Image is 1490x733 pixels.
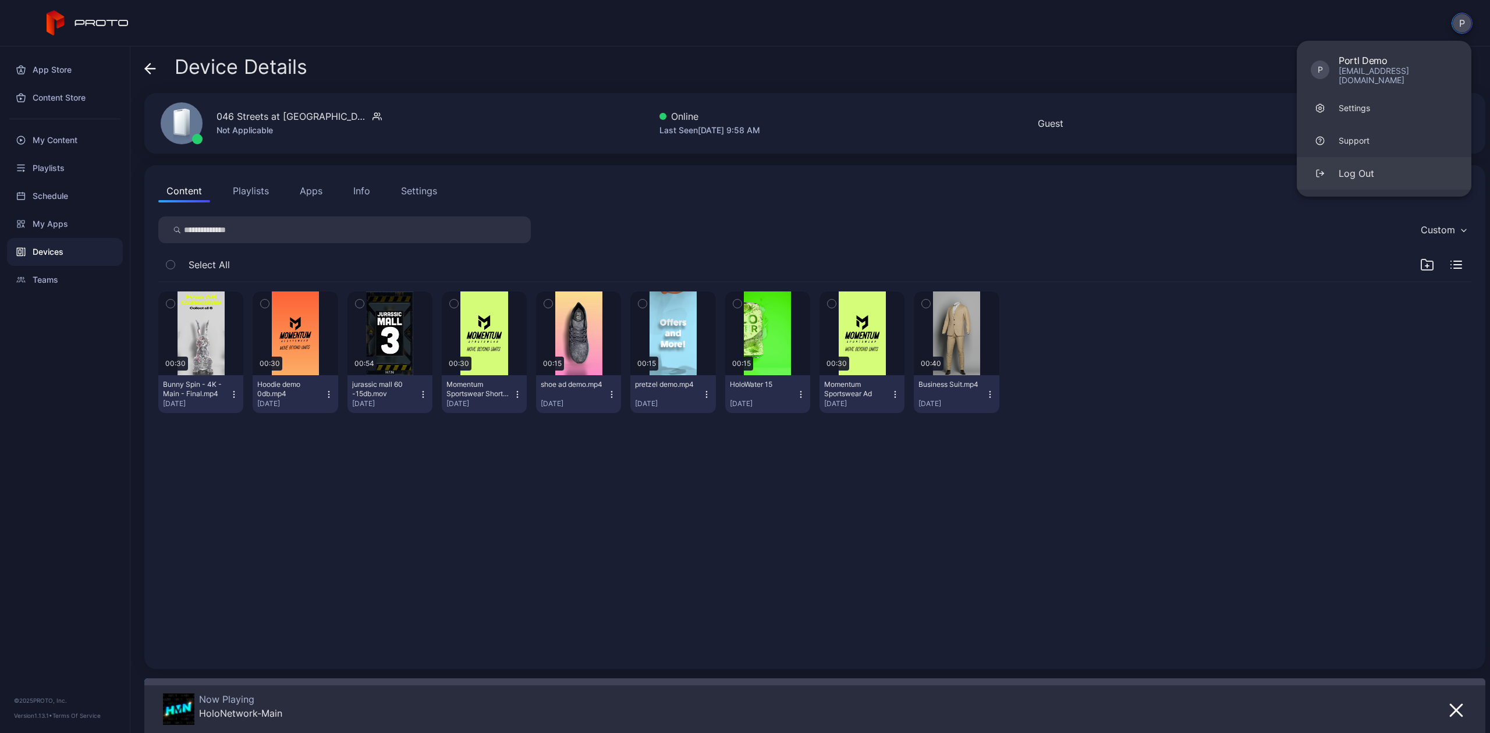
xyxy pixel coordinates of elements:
div: Now Playing [199,693,282,705]
button: Bunny Spin - 4K - Main - Final.mp4[DATE] [158,375,243,413]
div: Business Suit.mp4 [918,380,982,389]
a: Terms Of Service [52,712,101,719]
button: Settings [393,179,445,202]
div: Info [353,184,370,198]
div: Online [659,109,760,123]
button: Hoodie demo 0db.mp4[DATE] [253,375,338,413]
a: Support [1297,124,1471,157]
div: shoe ad demo.mp4 [541,380,605,389]
div: © 2025 PROTO, Inc. [14,696,116,705]
button: Custom [1415,216,1471,243]
a: Content Store [7,84,123,112]
div: [DATE] [446,399,513,408]
button: Momentum Sportswear Shorts -10db.mp4[DATE] [442,375,527,413]
div: Support [1339,135,1370,147]
div: [DATE] [541,399,607,408]
button: HoloWater 15[DATE] [725,375,810,413]
div: [DATE] [257,399,324,408]
button: Playlists [225,179,277,202]
div: Portl Demo [1339,55,1457,66]
button: Momentum Sportswear Ad[DATE] [819,375,904,413]
a: PPortl Demo[EMAIL_ADDRESS][DOMAIN_NAME] [1297,48,1471,92]
div: HoloWater 15 [730,380,794,389]
div: Guest [1038,116,1063,130]
div: [DATE] [635,399,701,408]
button: shoe ad demo.mp4[DATE] [536,375,621,413]
button: Info [345,179,378,202]
a: App Store [7,56,123,84]
div: pretzel demo.mp4 [635,380,699,389]
div: Settings [1339,102,1370,114]
a: Playlists [7,154,123,182]
div: [DATE] [730,399,796,408]
button: Business Suit.mp4[DATE] [914,375,999,413]
span: Select All [189,258,230,272]
a: My Apps [7,210,123,238]
button: P [1452,13,1473,34]
div: [EMAIL_ADDRESS][DOMAIN_NAME] [1339,66,1457,85]
div: Momentum Sportswear Shorts -10db.mp4 [446,380,510,398]
button: pretzel demo.mp4[DATE] [630,375,715,413]
div: [DATE] [352,399,418,408]
div: Momentum Sportswear Ad [824,380,888,398]
div: Settings [401,184,437,198]
div: HoloNetwork-Main [199,707,282,719]
button: Apps [292,179,331,202]
span: Version 1.13.1 • [14,712,52,719]
a: Settings [1297,92,1471,124]
div: Not Applicable [217,123,382,137]
div: Custom [1421,224,1455,236]
div: [DATE] [824,399,891,408]
div: P [1311,61,1329,79]
div: jurassic mall 60 -15db.mov [352,380,416,398]
span: Device Details [175,56,307,78]
div: Last Seen [DATE] 9:58 AM [659,123,760,137]
button: Log Out [1297,157,1471,190]
a: My Content [7,126,123,154]
div: Hoodie demo 0db.mp4 [257,380,321,398]
a: Teams [7,266,123,294]
div: [DATE] [163,399,229,408]
button: Content [158,179,210,202]
a: Devices [7,238,123,266]
div: Bunny Spin - 4K - Main - Final.mp4 [163,380,227,398]
a: Schedule [7,182,123,210]
div: [DATE] [918,399,985,408]
button: jurassic mall 60 -15db.mov[DATE] [347,375,432,413]
div: 046 Streets at [GEOGRAPHIC_DATA] B [217,109,368,123]
div: Log Out [1339,166,1374,180]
